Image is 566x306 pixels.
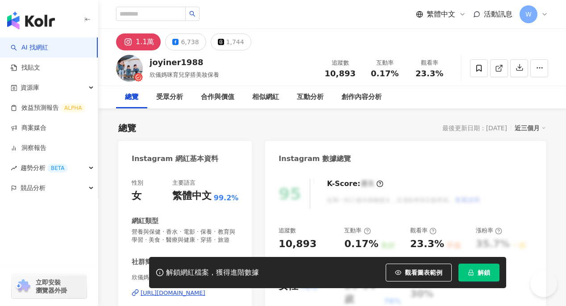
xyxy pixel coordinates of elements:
div: K-Score : [327,179,383,189]
span: search [189,11,196,17]
div: Instagram 數據總覽 [279,154,351,164]
span: W [525,9,532,19]
div: 相似網紅 [252,92,279,103]
div: 互動分析 [297,92,324,103]
div: 合作與價值 [201,92,234,103]
div: 近三個月 [515,122,546,134]
div: 6,738 [181,36,199,48]
a: [URL][DOMAIN_NAME] [132,289,238,297]
a: 商案媒合 [11,124,46,132]
span: 繁體中文 [427,9,455,19]
span: 欣儀媽咪育兒穿搭美妝保養 [150,71,219,78]
div: 1,744 [226,36,244,48]
span: 99.2% [214,193,239,203]
div: 10,893 [279,237,316,251]
div: 追蹤數 [323,58,357,67]
div: 漲粉率 [476,227,502,235]
img: logo [7,12,55,29]
div: 性別 [132,179,143,187]
a: chrome extension立即安裝 瀏覽器外掛 [12,274,87,298]
span: 觀看圖表範例 [405,269,442,276]
a: 洞察報告 [11,144,46,153]
div: joyiner1988 [150,57,219,68]
div: 網紅類型 [132,216,158,226]
div: 總覽 [118,122,136,134]
span: 立即安裝 瀏覽器外掛 [36,278,67,294]
div: 最後更新日期：[DATE] [442,124,507,132]
div: 互動率 [344,227,370,235]
div: 1.1萬 [136,36,154,48]
div: 創作內容分析 [341,92,382,103]
div: 主要語言 [172,179,196,187]
a: 找貼文 [11,63,40,72]
span: 營養與保健 · 香水 · 電影 · 保養 · 教育與學習 · 美食 · 醫療與健康 · 穿搭 · 旅遊 [132,228,238,244]
a: searchAI 找網紅 [11,43,48,52]
div: 追蹤數 [279,227,296,235]
button: 1,744 [211,33,251,50]
button: 觀看圖表範例 [386,264,452,281]
div: 互動率 [368,58,402,67]
div: 女 [132,189,141,203]
span: rise [11,165,17,171]
span: 資源庫 [21,78,39,98]
button: 1.1萬 [116,33,161,50]
div: 解鎖網紅檔案，獲得進階數據 [166,268,259,277]
span: 0.17% [371,69,399,78]
div: 23.3% [410,237,444,251]
span: 解鎖 [478,269,490,276]
div: Instagram 網紅基本資料 [132,154,218,164]
div: 總覽 [125,92,138,103]
button: 6,738 [165,33,206,50]
button: 解鎖 [458,264,499,281]
div: 受眾分析 [156,92,183,103]
span: lock [468,269,474,276]
div: 繁體中文 [172,189,212,203]
img: KOL Avatar [116,55,143,82]
div: 觀看率 [412,58,446,67]
div: [URL][DOMAIN_NAME] [141,289,205,297]
a: 效益預測報告ALPHA [11,103,85,112]
span: 趨勢分析 [21,158,68,178]
div: BETA [47,164,68,173]
div: 觀看率 [410,227,437,235]
div: 0.17% [344,237,378,251]
span: 活動訊息 [484,10,512,18]
span: 競品分析 [21,178,46,198]
img: chrome extension [14,279,32,294]
span: 10,893 [325,69,355,78]
span: 23.3% [416,69,443,78]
